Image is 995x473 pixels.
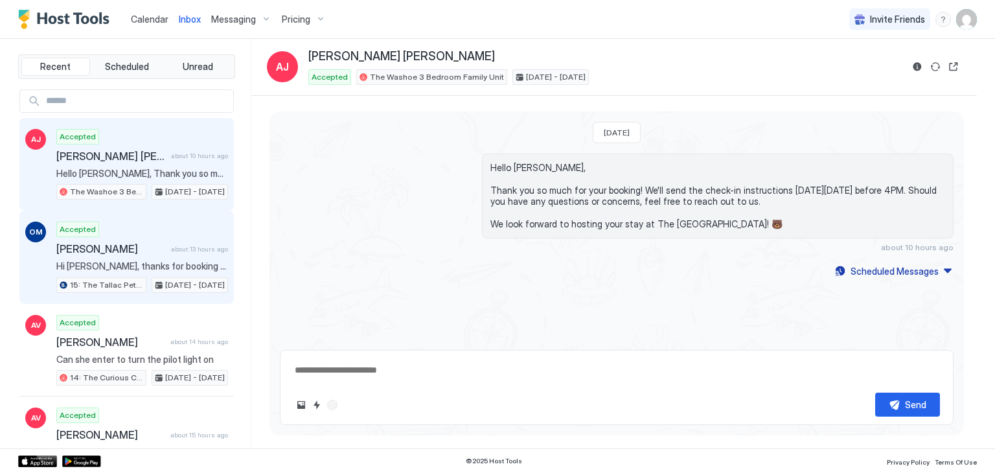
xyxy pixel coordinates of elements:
span: The heaters are turned off for the summer but there is a space heater in the closet [56,446,228,458]
span: about 15 hours ago [170,431,228,439]
span: The Washoe 3 Bedroom Family Unit [370,71,504,83]
span: © 2025 Host Tools [466,457,522,465]
span: [PERSON_NAME] [PERSON_NAME] [56,150,166,163]
span: AJ [31,133,41,145]
span: [DATE] [604,128,630,137]
span: Unread [183,61,213,73]
span: Invite Friends [870,14,925,25]
span: Hello [PERSON_NAME], Thank you so much for your booking! We'll send the check-in instructions [DA... [490,162,945,230]
div: menu [935,12,951,27]
a: Terms Of Use [935,454,977,468]
a: Calendar [131,12,168,26]
button: Reservation information [909,59,925,75]
span: Recent [40,61,71,73]
span: OM [29,226,43,238]
div: User profile [956,9,977,30]
button: Unread [163,58,232,76]
span: Hi [PERSON_NAME], thanks for booking your stay with us! Details of your Booking: 📍 [STREET_ADDRES... [56,260,228,272]
a: App Store [18,456,57,467]
span: Can she enter to turn the pilot light on [56,354,228,365]
button: Sync reservation [928,59,943,75]
span: Accepted [60,410,96,421]
span: AV [31,319,41,331]
span: [DATE] - [DATE] [165,186,225,198]
a: Google Play Store [62,456,101,467]
span: [DATE] - [DATE] [165,372,225,384]
span: 15: The Tallac Pet Friendly Studio [70,279,143,291]
span: about 14 hours ago [170,338,228,346]
div: Scheduled Messages [851,264,939,278]
span: [PERSON_NAME] [56,428,165,441]
span: Accepted [60,224,96,235]
span: about 10 hours ago [171,152,228,160]
input: Input Field [41,90,233,112]
a: Host Tools Logo [18,10,115,29]
span: AV [31,412,41,424]
button: Open reservation [946,59,961,75]
span: [PERSON_NAME] [PERSON_NAME] [308,49,495,64]
button: Recent [21,58,90,76]
span: Pricing [282,14,310,25]
span: Scheduled [105,61,149,73]
span: AJ [276,59,289,75]
button: Send [875,393,940,417]
span: Terms Of Use [935,458,977,466]
a: Privacy Policy [887,454,930,468]
span: Inbox [179,14,201,25]
span: Calendar [131,14,168,25]
span: The Washoe 3 Bedroom Family Unit [70,186,143,198]
span: [DATE] - [DATE] [165,279,225,291]
button: Scheduled Messages [833,262,954,280]
span: Hello [PERSON_NAME], Thank you so much for your booking! We'll send the check-in instructions [DA... [56,168,228,179]
button: Quick reply [309,397,325,413]
span: [DATE] - [DATE] [526,71,586,83]
span: Accepted [312,71,348,83]
a: Inbox [179,12,201,26]
span: Messaging [211,14,256,25]
span: Accepted [60,131,96,143]
span: Privacy Policy [887,458,930,466]
div: tab-group [18,54,235,79]
div: Send [905,398,926,411]
span: about 10 hours ago [881,242,954,252]
button: Upload image [293,397,309,413]
span: about 13 hours ago [171,245,228,253]
span: Accepted [60,317,96,329]
span: [PERSON_NAME] [56,336,165,349]
span: [PERSON_NAME] [56,242,166,255]
button: Scheduled [93,58,161,76]
span: 14: The Curious Cub Pet Friendly Studio [70,372,143,384]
